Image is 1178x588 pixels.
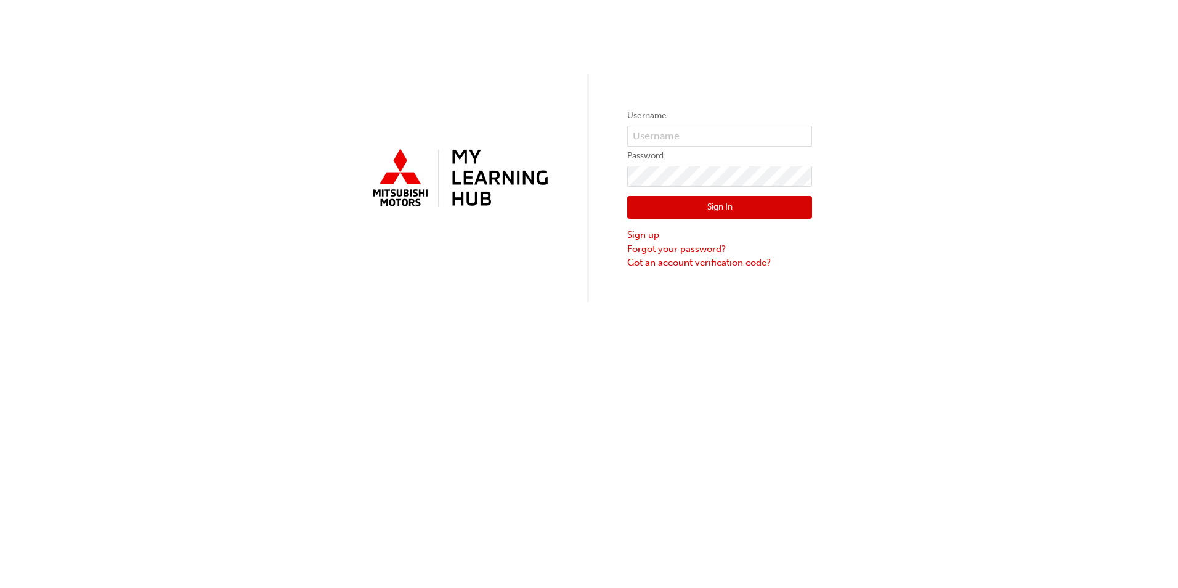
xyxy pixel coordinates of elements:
input: Username [627,126,812,147]
label: Password [627,149,812,163]
a: Got an account verification code? [627,256,812,270]
img: mmal [366,144,551,214]
a: Forgot your password? [627,242,812,256]
a: Sign up [627,228,812,242]
button: Sign In [627,196,812,219]
label: Username [627,108,812,123]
